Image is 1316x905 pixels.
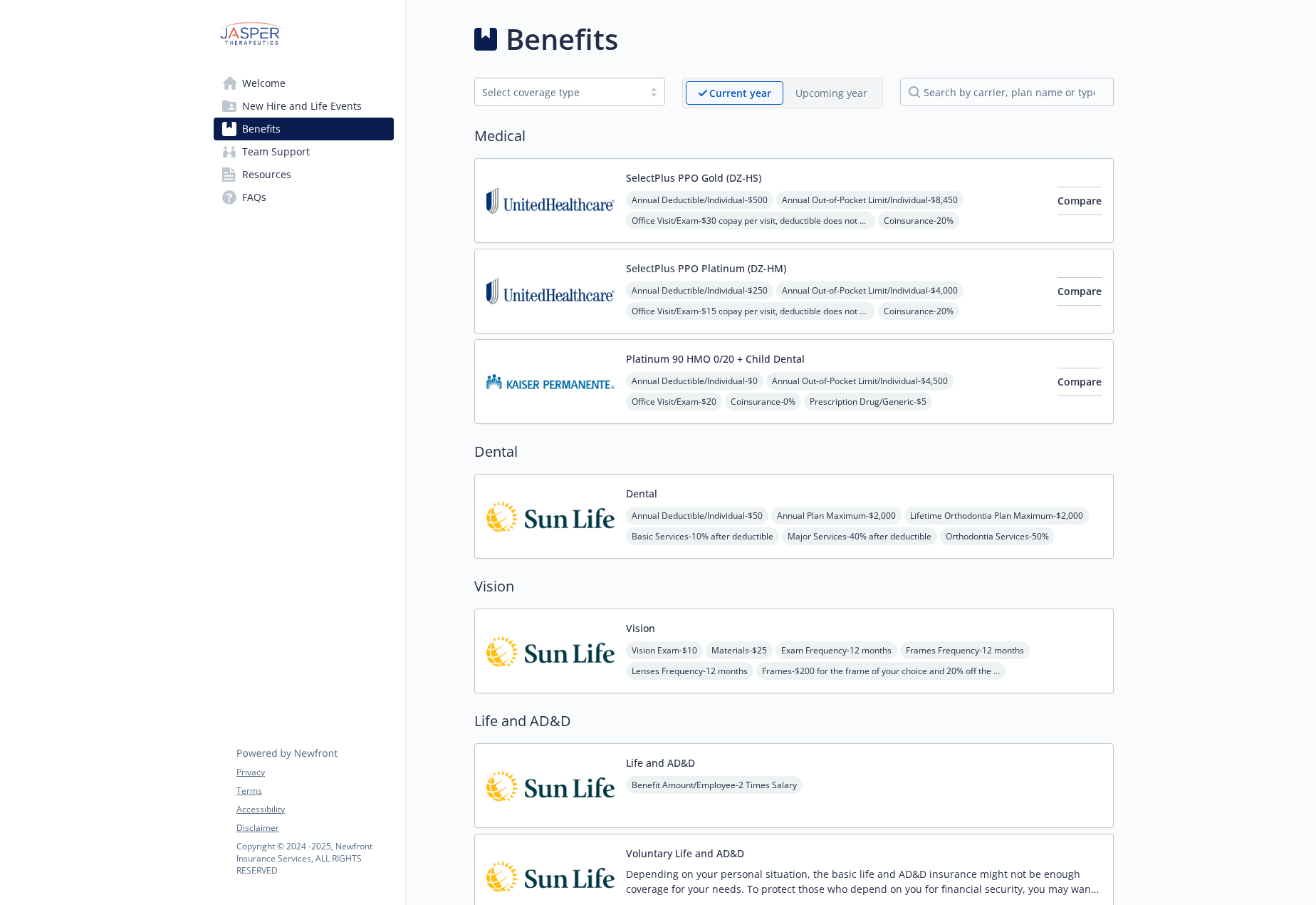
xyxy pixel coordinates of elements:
span: Vision Exam - $10 [626,641,703,659]
span: Annual Out-of-Pocket Limit/Individual - $4,000 [776,281,963,299]
span: Frames Frequency - 12 months [900,641,1030,659]
button: Compare [1057,277,1102,306]
span: FAQs [242,186,266,209]
a: Terms [236,785,393,797]
button: SelectPlus PPO Platinum (DZ-HM) [626,261,786,276]
a: Resources [214,163,394,186]
p: Upcoming year [795,86,867,100]
span: Coinsurance - 20% [878,212,959,229]
span: Team Support [242,140,310,163]
a: Team Support [214,140,394,163]
span: Benefits [242,118,281,140]
span: Materials - $25 [706,641,773,659]
p: Copyright © 2024 - 2025 , Newfront Insurance Services, ALL RIGHTS RESERVED [236,840,393,876]
a: Benefits [214,118,394,140]
span: Benefit Amount/Employee - 2 Times Salary [626,776,803,794]
span: Prescription Drug/Generic - $5 [804,393,932,410]
span: New Hire and Life Events [242,95,362,118]
span: Annual Plan Maximum - $2,000 [771,507,902,524]
span: Office Visit/Exam - $15 copay per visit, deductible does not apply [626,302,875,320]
img: United Healthcare Insurance Company carrier logo [486,170,615,231]
a: FAQs [214,186,394,209]
span: Annual Deductible/Individual - $0 [626,372,763,390]
h2: Dental [474,441,1114,462]
span: Coinsurance - 20% [878,302,959,320]
span: Orthodontia Services - 50% [940,527,1055,545]
a: Disclaimer [236,822,393,834]
h1: Benefits [506,18,618,61]
span: Welcome [242,72,286,95]
img: Sun Life Financial carrier logo [486,486,615,547]
button: Compare [1057,368,1102,396]
span: Annual Deductible/Individual - $250 [626,281,773,299]
span: Annual Out-of-Pocket Limit/Individual - $4,500 [766,372,954,390]
button: Life and AD&D [626,755,695,770]
span: Office Visit/Exam - $30 copay per visit, deductible does not apply [626,212,875,229]
img: Sun Life Financial carrier logo [486,621,615,681]
button: Dental [626,486,657,501]
span: Major Services - 40% after deductible [782,527,937,545]
button: SelectPlus PPO Gold (DZ-HS) [626,170,761,185]
button: Voluntary Life and AD&D [626,846,744,861]
a: Privacy [236,766,393,779]
p: Depending on your personal situation, the basic life and AD&D insurance might not be enough cover... [626,867,1102,896]
span: Lenses Frequency - 12 months [626,662,753,680]
span: Annual Deductible/Individual - $500 [626,191,773,209]
a: Accessibility [236,803,393,816]
span: Coinsurance - 0% [725,393,801,410]
input: search by carrier, plan name or type [900,78,1114,106]
span: Lifetime Orthodontia Plan Maximum - $2,000 [904,507,1089,524]
img: United Healthcare Insurance Company carrier logo [486,261,615,321]
span: Frames - $200 for the frame of your choice and 20% off the amount over your allowance $100 allowa... [756,662,1006,680]
img: Sun Life Financial carrier logo [486,755,615,816]
span: Exam Frequency - 12 months [775,641,897,659]
button: Compare [1057,187,1102,215]
span: Compare [1057,375,1102,388]
span: Annual Deductible/Individual - $50 [626,507,768,524]
img: Kaiser Permanente Insurance Company carrier logo [486,351,615,412]
a: New Hire and Life Events [214,95,394,118]
span: Annual Out-of-Pocket Limit/Individual - $8,450 [776,191,963,209]
a: Welcome [214,72,394,95]
button: Vision [626,621,655,636]
h2: Life and AD&D [474,710,1114,732]
p: Current year [709,86,771,100]
span: Basic Services - 10% after deductible [626,527,779,545]
div: Select coverage type [482,85,636,100]
h2: Vision [474,576,1114,597]
span: Resources [242,163,291,186]
h2: Medical [474,125,1114,147]
button: Platinum 90 HMO 0/20 + Child Dental [626,351,805,366]
span: Compare [1057,194,1102,207]
span: Compare [1057,284,1102,298]
span: Office Visit/Exam - $20 [626,393,722,410]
